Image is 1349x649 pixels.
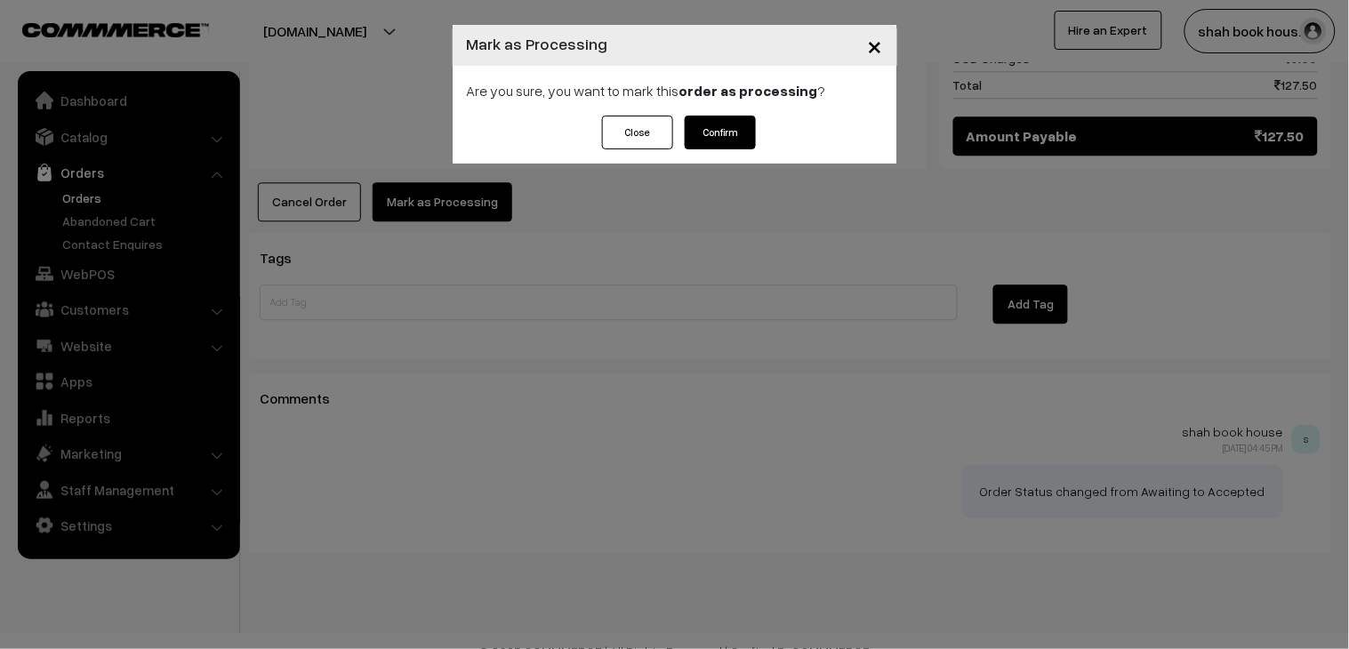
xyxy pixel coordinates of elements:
[453,66,897,116] div: Are you sure, you want to mark this ?
[868,28,883,61] span: ×
[854,18,897,73] button: Close
[602,116,673,149] button: Close
[685,116,756,149] button: Confirm
[467,32,608,56] h4: Mark as Processing
[679,82,818,100] strong: order as processing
